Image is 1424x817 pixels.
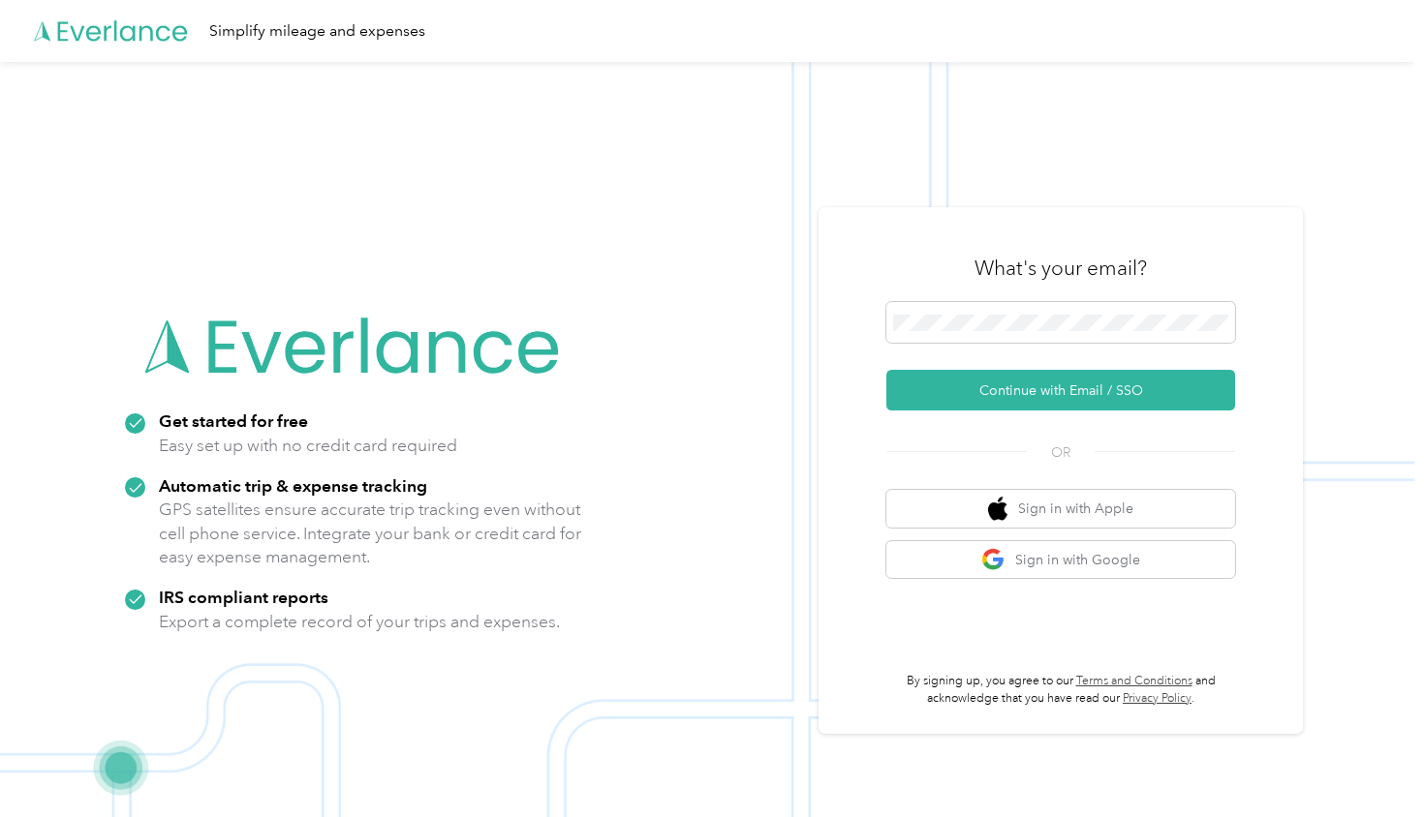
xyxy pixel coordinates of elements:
div: Simplify mileage and expenses [209,19,425,44]
a: Terms and Conditions [1076,674,1192,688]
strong: IRS compliant reports [159,587,328,607]
h3: What's your email? [975,255,1147,282]
p: Export a complete record of your trips and expenses. [159,610,560,634]
img: google logo [981,548,1006,572]
button: google logoSign in with Google [886,541,1235,579]
strong: Get started for free [159,410,308,431]
button: Continue with Email / SSO [886,370,1235,410]
p: By signing up, you agree to our and acknowledge that you have read our . [886,673,1235,707]
strong: Automatic trip & expense tracking [159,475,427,496]
a: Privacy Policy [1123,691,1192,706]
button: apple logoSign in with Apple [886,490,1235,528]
span: OR [1027,442,1095,463]
img: apple logo [988,497,1007,521]
p: Easy set up with no credit card required [159,434,457,458]
p: GPS satellites ensure accurate trip tracking even without cell phone service. Integrate your bank... [159,498,582,569]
